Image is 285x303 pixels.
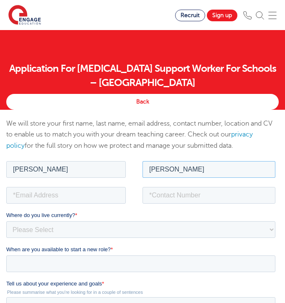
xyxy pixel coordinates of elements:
[136,2,269,18] input: *Last name
[175,10,205,21] a: Recruit
[6,131,253,149] a: privacy policy
[6,94,279,110] a: Back
[10,224,93,230] span: Subscribe to updates from Engage
[6,61,279,90] h1: Application For [MEDICAL_DATA] Support Worker For Schools – [GEOGRAPHIC_DATA]
[6,118,279,151] p: We will store your first name, last name, email address, contact number, location and CV to enabl...
[2,223,8,229] input: Subscribe to updates from Engage
[181,12,200,18] span: Recruit
[256,11,264,20] img: Search
[8,5,41,26] img: Engage Education
[268,11,277,20] img: Mobile Menu
[243,11,252,20] img: Phone
[207,10,237,21] a: Sign up
[136,28,269,44] input: *Contact Number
